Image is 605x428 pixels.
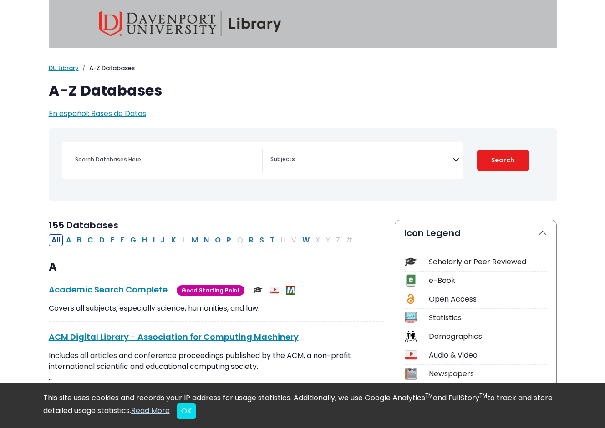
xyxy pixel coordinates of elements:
button: All [49,234,63,246]
button: Filter Results J [158,234,168,246]
div: Alpha-list to filter by first letter of database name [49,234,356,245]
img: Icon e-Book [405,274,417,287]
div: Audio & Video [429,350,547,361]
div: Statistics [429,312,547,323]
button: Filter Results L [179,234,188,246]
button: Filter Results D [97,234,107,246]
a: En español: Bases de Datos [49,108,146,119]
button: Filter Results N [201,234,212,246]
button: Icon Legend [395,220,556,246]
span: Good Starting Point [177,285,244,296]
sup: TM [479,392,487,399]
button: Filter Results W [300,234,312,246]
img: Icon Open Access [405,293,417,305]
nav: breadcrumb [49,64,557,73]
button: Filter Results S [257,234,267,246]
a: Read More [131,405,170,416]
button: Filter Results H [139,234,150,246]
button: Filter Results G [127,234,139,246]
li: A-Z Databases [79,64,135,73]
h1: A-Z Databases [49,82,557,99]
a: DU Library [49,64,79,72]
a: Academic Search Complete [49,284,168,295]
img: Audio & Video [270,286,279,295]
a: ACM Digital Library - Association for Computing Machinery [49,331,299,342]
h3: A [49,261,384,274]
div: e-Book [429,275,547,286]
img: Davenport University Library [99,11,281,36]
img: Icon Audio & Video [405,349,417,361]
button: Filter Results P [224,234,234,246]
div: Scholarly or Peer Reviewed [429,257,547,267]
textarea: Search [270,156,452,164]
button: Filter Results A [63,234,74,246]
button: Filter Results K [168,234,179,246]
button: Filter Results M [189,234,201,246]
div: Open Access [429,294,547,305]
img: Icon Demographics [405,330,417,342]
button: Filter Results I [150,234,158,246]
nav: Search filters [49,128,557,201]
img: Icon Statistics [405,312,417,324]
div: Demographics [429,331,547,342]
p: Covers all subjects, especially science, humanities, and law. [49,303,384,314]
img: Scholarly or Peer Reviewed [254,286,263,295]
button: Filter Results T [267,234,277,246]
button: Filter Results E [108,234,117,246]
img: MeL (Michigan electronic Library) [286,286,295,295]
button: Filter Results C [85,234,96,246]
div: This site uses cookies and records your IP address for usage statistics. Additionally, we use Goo... [43,393,562,419]
div: Newspapers [429,368,547,379]
img: Icon Newspapers [405,368,417,380]
sup: TM [425,392,433,399]
button: Filter Results O [212,234,224,246]
button: Submit for Search Results [477,150,529,171]
button: Close [177,403,196,419]
img: Icon Scholarly or Peer Reviewed [405,256,417,268]
button: Filter Results R [246,234,256,246]
input: Search database by title or keyword [70,153,262,166]
span: 155 Databases [49,219,118,232]
button: Filter Results B [74,234,84,246]
p: Includes all articles and conference proceedings published by the ACM, a non-profit international... [49,350,384,383]
button: Filter Results F [117,234,127,246]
